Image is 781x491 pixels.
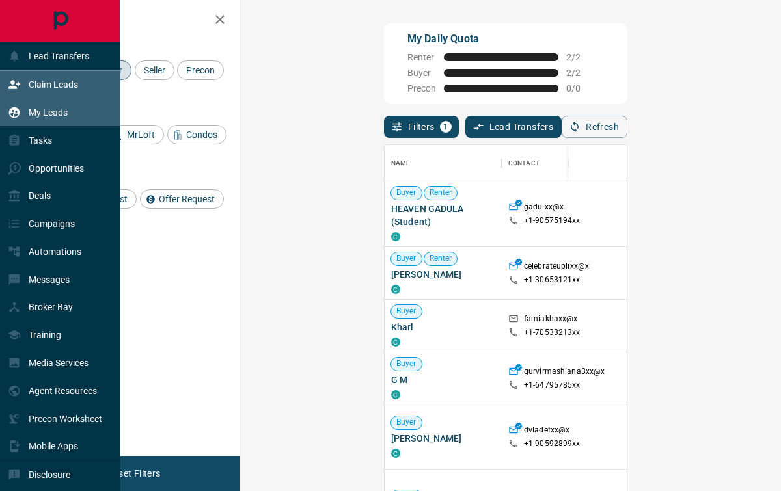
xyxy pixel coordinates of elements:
[182,65,219,75] span: Precon
[441,122,450,131] span: 1
[524,366,605,380] p: gurvirmashiana3xx@x
[566,68,595,78] span: 2 / 2
[524,313,578,327] p: famiakhaxx@x
[99,462,169,484] button: Reset Filters
[566,83,595,94] span: 0 / 0
[139,65,170,75] span: Seller
[154,194,219,204] span: Offer Request
[391,390,400,399] div: condos.ca
[465,116,562,138] button: Lead Transfers
[42,13,226,29] h2: Filters
[407,83,436,94] span: Precon
[407,68,436,78] span: Buyer
[562,116,627,138] button: Refresh
[391,253,422,264] span: Buyer
[407,31,595,47] p: My Daily Quota
[135,60,174,80] div: Seller
[391,268,495,281] span: [PERSON_NAME]
[524,202,564,215] p: gadulxx@x
[391,338,400,347] div: condos.ca
[391,145,411,181] div: Name
[524,261,589,274] p: celebrateuplixx@x
[391,232,400,241] div: condos.ca
[167,125,226,144] div: Condos
[524,215,581,226] p: +1- 90575194xx
[524,274,581,285] p: +1- 30653121xx
[391,285,400,294] div: condos.ca
[524,380,581,391] p: +1- 64795785xx
[391,449,400,458] div: condos.ca
[391,417,422,428] span: Buyer
[407,52,436,62] span: Renter
[566,52,595,62] span: 2 / 2
[108,125,164,144] div: MrLoft
[391,187,422,198] span: Buyer
[384,116,459,138] button: Filters1
[122,129,159,140] span: MrLoft
[524,327,581,338] p: +1- 70533213xx
[391,306,422,317] span: Buyer
[391,432,495,445] span: [PERSON_NAME]
[391,373,495,386] span: G M
[391,202,495,228] span: HEAVEN GADULA (Student)
[140,189,224,209] div: Offer Request
[524,438,581,449] p: +1- 90592899xx
[182,129,222,140] span: Condos
[508,145,540,181] div: Contact
[424,253,458,264] span: Renter
[391,321,495,334] span: Kharl
[177,60,224,80] div: Precon
[524,425,569,438] p: dvladetxx@x
[502,145,606,181] div: Contact
[391,358,422,369] span: Buyer
[385,145,502,181] div: Name
[424,187,458,198] span: Renter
